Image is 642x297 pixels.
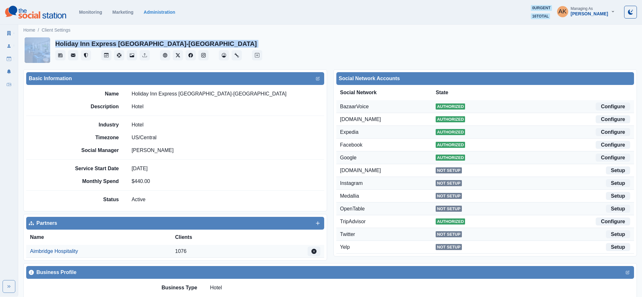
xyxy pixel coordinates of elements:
div: State [436,89,533,96]
div: Name [30,233,175,241]
p: US/Central [132,134,157,141]
button: Stream [55,50,65,60]
button: Edit [314,75,322,82]
span: / [38,27,39,34]
h2: Monthly Spend [71,178,119,184]
button: Add [314,219,322,227]
span: Authorized [436,116,465,122]
a: Marketing [112,10,134,15]
button: Twitter [173,50,183,60]
span: Not Setup [436,231,462,237]
p: Active [132,196,146,203]
a: Inbox [4,79,14,89]
a: Configure [596,103,630,110]
button: Create New Post [252,50,262,60]
div: Twitter [340,231,436,238]
div: Google [340,154,436,162]
div: [PERSON_NAME] [571,11,608,17]
h2: Industry [71,122,119,128]
button: Administration [232,50,242,60]
a: Setup [606,179,630,187]
p: Holiday Inn Express [GEOGRAPHIC_DATA]-[GEOGRAPHIC_DATA] [132,90,287,98]
div: Instagram [340,179,436,187]
div: [DOMAIN_NAME] [340,116,436,123]
span: Authorized [436,103,465,110]
nav: breadcrumb [23,27,71,34]
div: 1076 [175,247,307,255]
h2: Social Manager [71,147,119,153]
span: Authorized [436,129,465,135]
a: Configure [596,217,630,225]
h2: Status [71,196,119,202]
img: logoTextSVG.62801f218bc96a9b266caa72a09eb111.svg [5,6,66,19]
span: 16 total [531,13,550,19]
a: Draft Posts [4,54,14,64]
h2: Service Start Date [71,165,119,171]
span: Not Setup [436,167,462,173]
a: Home [23,27,35,34]
div: Expedia [340,128,436,136]
div: BazaarVoice [340,103,436,110]
button: Uploads [140,50,150,60]
div: Facebook [340,141,436,149]
h2: Description [71,103,119,110]
button: Post Schedule [101,50,111,60]
div: Medallia [340,192,436,200]
a: Client Settings [42,27,70,34]
a: Users [4,41,14,51]
button: Reviews [81,50,91,60]
p: Hotel [132,121,143,129]
a: Setup [606,192,630,200]
button: Managing As[PERSON_NAME] [552,5,620,18]
a: Configure [596,115,630,123]
button: Facebook [186,50,196,60]
a: Aimbridge Hospitality [30,247,78,255]
button: Dashboard [219,50,229,60]
img: 474870535711579 [25,37,50,63]
h2: Holiday Inn Express [GEOGRAPHIC_DATA]-[GEOGRAPHIC_DATA] [55,40,257,48]
p: $ 440.00 [132,178,150,185]
a: Clients [4,28,14,38]
p: Hotel [132,103,143,110]
p: [PERSON_NAME] [132,147,174,154]
button: Edit [624,269,631,276]
p: Hotel [210,284,222,292]
a: Configure [596,154,630,162]
div: [DOMAIN_NAME] [340,167,436,174]
span: Not Setup [436,193,462,199]
p: [DATE] [132,165,148,172]
span: Authorized [436,155,465,161]
a: Notifications [4,66,14,77]
a: Setup [606,230,630,238]
a: Setup [606,205,630,213]
button: Instagram [198,50,209,60]
a: Setup [606,243,630,251]
a: Administration [144,10,175,15]
button: Media Library [127,50,137,60]
h2: Timezone [71,134,119,141]
button: Messages [68,50,78,60]
button: Content Pool [114,50,124,60]
div: Social Network Accounts [339,75,632,82]
h2: Name [71,91,119,97]
button: Expand [3,280,15,293]
button: Client Website [160,50,170,60]
div: Yelp [340,243,436,251]
span: Authorized [436,218,465,225]
div: Social Network [340,89,436,96]
div: Clients [175,233,248,241]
